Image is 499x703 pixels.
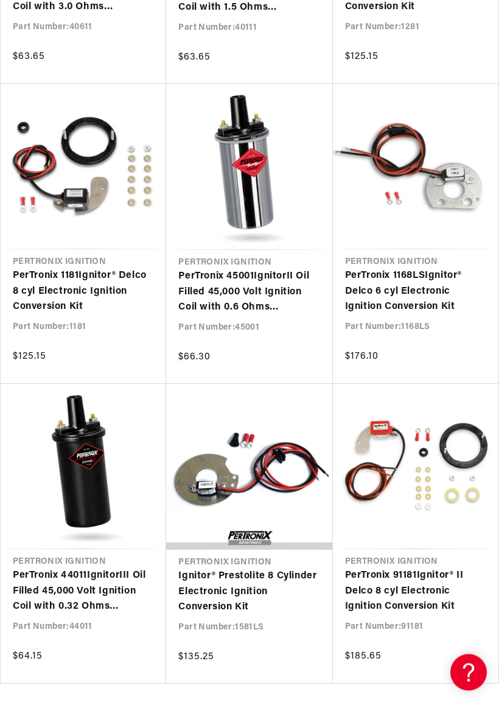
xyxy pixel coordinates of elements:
[178,269,320,316] a: PerTronix 45001IgnitorII Oil Filled 45,000 Volt Ignition Coil with 0.6 Ohms Resistance in Chrome
[345,269,486,316] a: PerTronix 1168LSIgnitor® Delco 6 cyl Electronic Ignition Conversion Kit
[13,269,154,316] a: PerTronix 1181Ignitor® Delco 8 cyl Electronic Ignition Conversion Kit
[345,569,486,615] a: PerTronix 91181Ignitor® II Delco 8 cyl Electronic Ignition Conversion Kit
[13,569,154,615] a: PerTronix 44011IgnitorIII Oil Filled 45,000 Volt Ignition Coil with 0.32 Ohms Resistance in Black
[178,569,320,616] a: Ignitor® Prestolite 8 Cylinder Electronic Ignition Conversion Kit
